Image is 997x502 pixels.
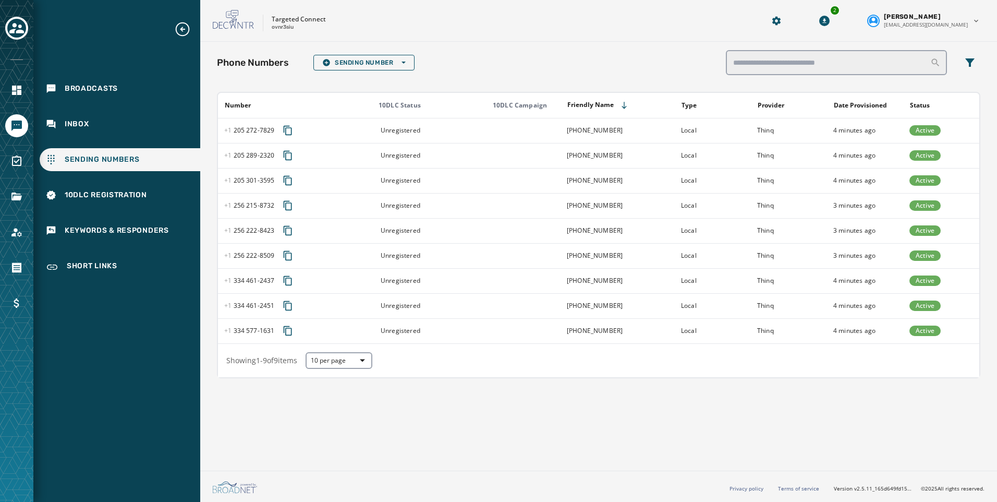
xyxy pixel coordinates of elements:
button: Sort by [object Object] [830,97,891,114]
span: Unregistered [381,327,420,335]
span: Keywords & Responders [65,225,169,236]
span: 334 577 - 1631 [224,327,274,335]
td: 4 minutes ago [827,318,903,343]
a: Navigate to Account [5,221,28,244]
span: [PERSON_NAME] [884,13,941,21]
button: Sort by [object Object] [221,97,255,114]
span: +1 [224,126,234,135]
td: Local [675,293,751,318]
span: Active [916,327,934,335]
td: Thinq [751,118,827,143]
td: 4 minutes ago [827,268,903,293]
button: Expand sub nav menu [174,21,199,38]
td: Thinq [751,318,827,343]
span: Active [916,151,934,160]
span: [EMAIL_ADDRESS][DOMAIN_NAME] [884,21,968,29]
a: Navigate to Keywords & Responders [40,219,200,242]
button: Copy phone number to clipboard [278,146,297,165]
a: Privacy policy [729,485,763,492]
span: Unregistered [381,126,420,135]
span: +1 [224,226,234,235]
td: [PHONE_NUMBER] [561,143,675,168]
td: Thinq [751,218,827,243]
td: 4 minutes ago [827,293,903,318]
span: +1 [224,201,234,210]
td: 3 minutes ago [827,243,903,268]
span: 334 461 - 2451 [224,302,274,310]
button: Copy phone number to clipboard [278,196,297,215]
a: Navigate to Sending Numbers [40,148,200,171]
a: Navigate to Orders [5,256,28,279]
button: Download Menu [815,11,834,30]
span: 256 222 - 8423 [224,226,274,235]
span: +1 [224,301,234,310]
span: v2.5.11_165d649fd1592c218755210ebffa1e5a55c3084e [854,485,913,493]
span: +1 [224,151,234,160]
td: 4 minutes ago [827,168,903,193]
button: Toggle account select drawer [5,17,28,40]
td: Local [675,268,751,293]
span: 334 461 - 2437 [224,277,274,285]
button: User settings [863,8,984,33]
span: 205 272 - 7829 [224,126,274,135]
button: Sort by [object Object] [677,97,701,114]
span: Active [916,226,934,235]
td: [PHONE_NUMBER] [561,318,675,343]
h2: Phone Numbers [217,55,289,70]
span: Active [916,277,934,285]
td: [PHONE_NUMBER] [561,218,675,243]
button: Copy phone number to clipboard [278,246,297,265]
span: Unregistered [381,302,420,310]
a: Navigate to Surveys [5,150,28,173]
div: 10DLC Status [379,101,484,110]
td: 3 minutes ago [827,193,903,218]
td: Local [675,193,751,218]
span: +1 [224,176,234,185]
button: Copy phone number to clipboard [278,171,297,190]
td: 4 minutes ago [827,118,903,143]
td: [PHONE_NUMBER] [561,268,675,293]
div: 10DLC Campaign [493,101,560,110]
span: Unregistered [381,201,420,210]
button: Sort by [object Object] [563,97,633,114]
td: Thinq [751,243,827,268]
a: Navigate to Billing [5,292,28,315]
span: Active [916,302,934,310]
td: Thinq [751,168,827,193]
span: Inbox [65,119,89,129]
td: Local [675,318,751,343]
td: [PHONE_NUMBER] [561,193,675,218]
button: Manage global settings [767,11,786,30]
a: Navigate to Messaging [5,114,28,137]
span: 205 301 - 3595 [224,176,274,185]
td: Thinq [751,293,827,318]
button: Copy phone number to clipboard [278,296,297,315]
td: Local [675,243,751,268]
td: Local [675,118,751,143]
td: Thinq [751,268,827,293]
button: 10 per page [306,352,372,369]
span: Short Links [67,261,117,273]
span: 256 222 - 8509 [224,252,274,260]
td: Local [675,143,751,168]
span: Showing 1 - 9 of 9 items [226,355,297,365]
td: [PHONE_NUMBER] [561,118,675,143]
td: Local [675,218,751,243]
a: Navigate to Inbox [40,113,200,136]
button: Sending Number [313,55,415,70]
button: Copy phone number to clipboard [278,221,297,240]
button: Copy phone number to clipboard [278,271,297,290]
span: +1 [224,276,234,285]
button: Copy phone number to clipboard [278,121,297,140]
td: 4 minutes ago [827,143,903,168]
span: Broadcasts [65,83,118,94]
td: 3 minutes ago [827,218,903,243]
a: Navigate to Broadcasts [40,77,200,100]
span: Unregistered [381,252,420,260]
span: Unregistered [381,226,420,235]
p: ovnr3siu [272,23,294,31]
span: +1 [224,251,234,260]
button: Copy phone number to clipboard [278,321,297,340]
span: Active [916,126,934,135]
span: 10DLC Registration [65,190,147,200]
